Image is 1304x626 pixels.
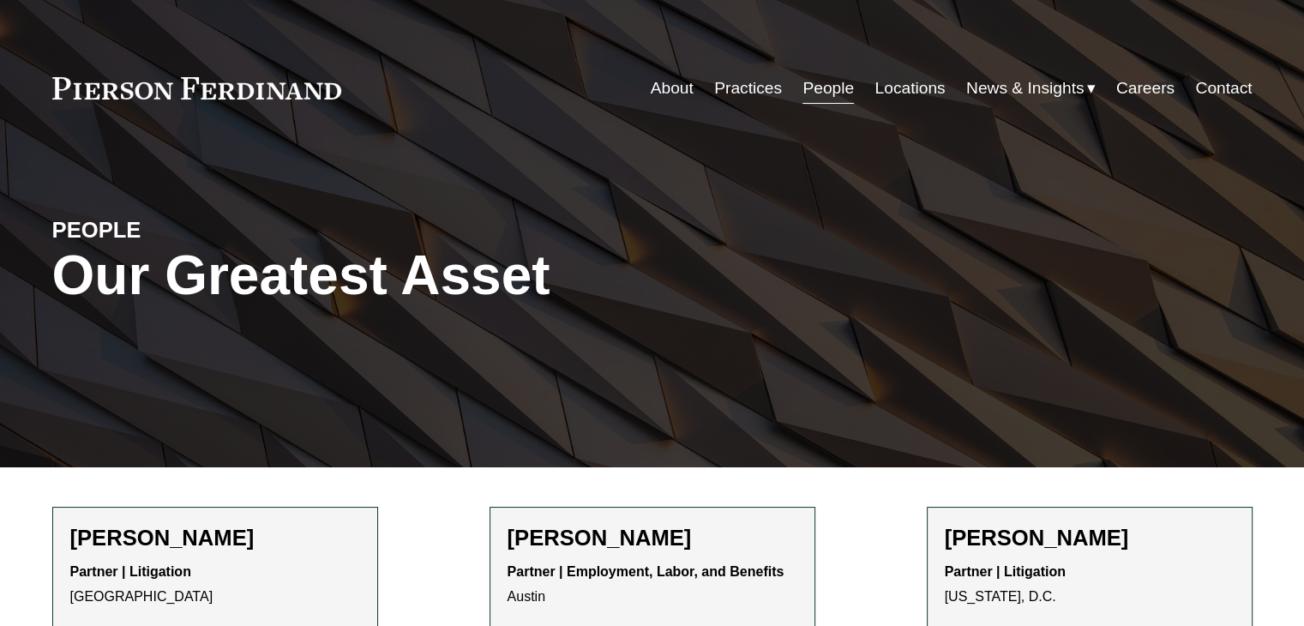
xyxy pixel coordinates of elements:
[508,525,797,551] h2: [PERSON_NAME]
[966,72,1096,105] a: folder dropdown
[70,525,360,551] h2: [PERSON_NAME]
[874,72,945,105] a: Locations
[945,525,1235,551] h2: [PERSON_NAME]
[651,72,694,105] a: About
[70,564,191,579] strong: Partner | Litigation
[802,72,854,105] a: People
[945,564,1066,579] strong: Partner | Litigation
[52,216,352,244] h4: PEOPLE
[945,560,1235,610] p: [US_STATE], D.C.
[508,560,797,610] p: Austin
[1116,72,1175,105] a: Careers
[714,72,782,105] a: Practices
[1195,72,1252,105] a: Contact
[70,560,360,610] p: [GEOGRAPHIC_DATA]
[966,74,1085,104] span: News & Insights
[508,564,784,579] strong: Partner | Employment, Labor, and Benefits
[52,244,852,307] h1: Our Greatest Asset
